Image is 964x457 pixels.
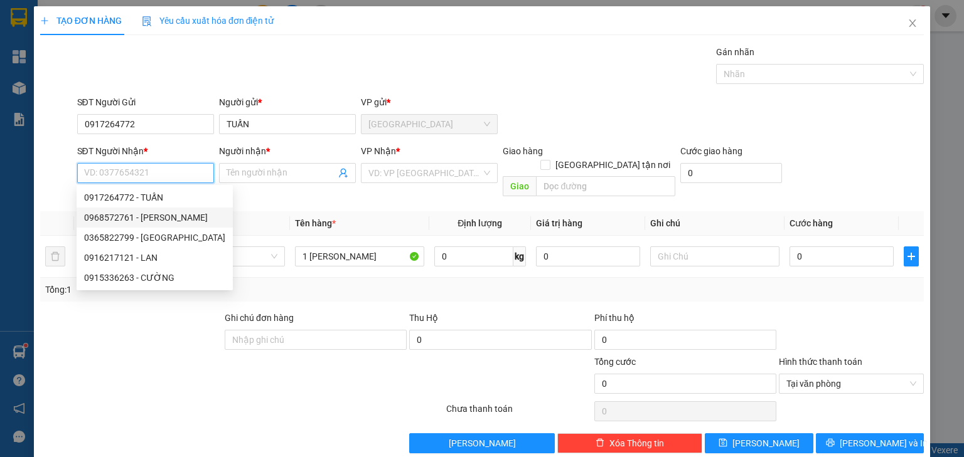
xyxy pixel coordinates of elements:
div: 0917264772 - TUẤN [77,187,233,207]
button: printer[PERSON_NAME] và In [816,433,924,453]
button: delete [45,246,65,266]
input: VD: Bàn, Ghế [295,246,424,266]
span: [PERSON_NAME] [449,436,516,450]
div: Người gửi [219,95,356,109]
div: SĐT Người Nhận [77,144,214,158]
label: Cước giao hàng [680,146,742,156]
span: printer [826,438,835,448]
label: Ghi chú đơn hàng [225,313,294,323]
div: 0917264772 - TUẤN [84,191,225,204]
span: kg [513,246,526,266]
span: Giao hàng [503,146,543,156]
span: delete [596,438,604,448]
button: plus [904,246,919,266]
div: 0915336263 - CƯỜNG [84,271,225,285]
span: plus [904,251,918,261]
input: 0 [536,246,640,266]
div: 0915336263 - CƯỜNG [77,268,233,288]
input: Ghi chú đơn hàng [225,330,407,350]
span: close [908,18,918,28]
div: Người nhận [219,144,356,158]
th: Ghi chú [645,211,785,236]
div: [GEOGRAPHIC_DATA] [7,90,279,123]
span: [PERSON_NAME] [732,436,800,450]
div: Tổng: 1 [45,283,373,297]
button: deleteXóa Thông tin [557,433,702,453]
div: 0916217121 - LAN [84,251,225,265]
label: Hình thức thanh toán [779,357,862,367]
span: plus [40,16,49,25]
button: save[PERSON_NAME] [705,433,813,453]
div: 0365822799 - [GEOGRAPHIC_DATA] [84,231,225,244]
text: SGTLT1310250002 [58,60,228,81]
div: 0968572761 - NGÂN [77,207,233,228]
div: 0968572761 - [PERSON_NAME] [84,211,225,224]
div: 0916217121 - LAN [77,248,233,268]
span: Định lượng [458,218,502,228]
button: Close [895,6,930,41]
span: Tên hàng [295,218,336,228]
div: Phí thu hộ [594,311,776,330]
span: save [719,438,727,448]
span: VP Nhận [361,146,396,156]
label: Gán nhãn [716,47,754,57]
span: [GEOGRAPHIC_DATA] tận nơi [550,158,675,172]
input: Dọc đường [536,176,675,196]
input: Ghi Chú [650,246,779,266]
span: Giao [503,176,536,196]
button: [PERSON_NAME] [409,433,554,453]
div: Chưa thanh toán [445,402,592,424]
div: SĐT Người Gửi [77,95,214,109]
span: Sài Gòn [368,115,490,134]
span: TẠO ĐƠN HÀNG [40,16,122,26]
div: VP gửi [361,95,498,109]
input: Cước giao hàng [680,163,782,183]
span: Thu Hộ [409,313,438,323]
span: Tại văn phòng [786,374,916,393]
span: [PERSON_NAME] và In [840,436,928,450]
div: 0365822799 - CHÂU PHÚC [77,228,233,248]
span: Cước hàng [790,218,833,228]
span: Yêu cầu xuất hóa đơn điện tử [142,16,274,26]
span: Tổng cước [594,357,636,367]
span: Giá trị hàng [536,218,582,228]
img: icon [142,16,152,26]
span: Xóa Thông tin [609,436,664,450]
span: user-add [338,168,348,178]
